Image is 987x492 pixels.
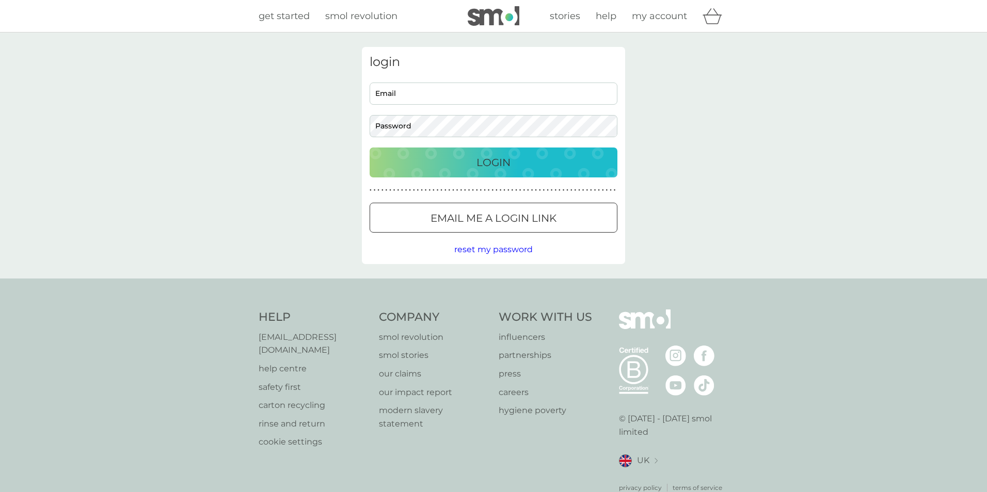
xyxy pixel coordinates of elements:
span: help [596,10,616,22]
a: smol revolution [325,9,397,24]
p: ● [578,188,580,193]
p: ● [476,188,478,193]
button: reset my password [454,243,533,256]
span: UK [637,454,649,467]
img: visit the smol Tiktok page [694,375,714,396]
p: ● [551,188,553,193]
p: ● [433,188,435,193]
p: ● [512,188,514,193]
p: ● [417,188,419,193]
p: Login [476,154,511,171]
p: ● [409,188,411,193]
p: ● [614,188,616,193]
p: ● [413,188,415,193]
p: ● [570,188,572,193]
p: ● [535,188,537,193]
h4: Company [379,309,489,325]
a: [EMAIL_ADDRESS][DOMAIN_NAME] [259,331,369,357]
p: ● [598,188,600,193]
p: ● [488,188,490,193]
p: ● [554,188,556,193]
p: ● [606,188,608,193]
p: ● [491,188,494,193]
a: our impact report [379,386,489,399]
p: ● [377,188,379,193]
p: ● [531,188,533,193]
span: smol revolution [325,10,397,22]
p: ● [547,188,549,193]
p: ● [523,188,525,193]
a: press [499,367,592,381]
span: stories [550,10,580,22]
img: visit the smol Facebook page [694,346,714,366]
a: influencers [499,331,592,344]
p: ● [539,188,541,193]
p: ● [575,188,577,193]
h3: login [370,55,617,70]
a: rinse and return [259,417,369,431]
p: ● [449,188,451,193]
button: Login [370,147,617,177]
p: ● [468,188,470,193]
img: select a new location [655,458,658,464]
p: ● [507,188,510,193]
a: help centre [259,362,369,375]
h4: Help [259,309,369,325]
p: ● [594,188,596,193]
p: ● [582,188,584,193]
img: UK flag [619,454,632,467]
p: ● [401,188,403,193]
p: ● [563,188,565,193]
a: smol revolution [379,331,489,344]
p: ● [503,188,505,193]
p: ● [472,188,474,193]
button: Email me a login link [370,203,617,233]
p: ● [559,188,561,193]
a: our claims [379,367,489,381]
a: cookie settings [259,435,369,449]
a: careers [499,386,592,399]
p: ● [393,188,395,193]
a: smol stories [379,349,489,362]
a: get started [259,9,310,24]
p: ● [444,188,447,193]
p: Email me a login link [431,210,556,226]
p: ● [586,188,588,193]
p: ● [428,188,431,193]
p: ● [425,188,427,193]
p: ● [527,188,529,193]
p: ● [515,188,517,193]
img: smol [619,309,671,345]
p: ● [610,188,612,193]
a: modern slavery statement [379,404,489,430]
a: safety first [259,381,369,394]
div: basket [703,6,728,26]
p: ● [389,188,391,193]
p: ● [543,188,545,193]
img: smol [468,6,519,26]
a: help [596,9,616,24]
p: ● [421,188,423,193]
p: ● [566,188,568,193]
p: ● [480,188,482,193]
p: ● [381,188,384,193]
p: hygiene poverty [499,404,592,417]
p: ● [397,188,399,193]
p: ● [519,188,521,193]
span: my account [632,10,687,22]
a: carton recycling [259,399,369,412]
p: ● [496,188,498,193]
a: stories [550,9,580,24]
p: ● [464,188,466,193]
img: visit the smol Youtube page [665,375,686,396]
